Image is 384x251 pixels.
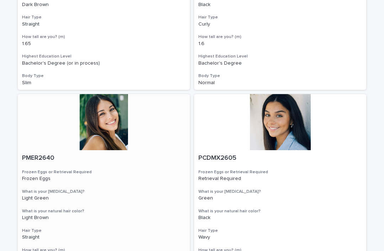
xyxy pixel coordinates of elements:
[198,73,362,79] h3: Body Type
[22,208,186,214] h3: What is your natural hair color?
[198,2,362,8] p: Black
[198,208,362,214] h3: What is your natural hair color?
[198,189,362,195] h3: What is your [MEDICAL_DATA]?
[198,154,362,162] p: PCDMX2605
[198,228,362,234] h3: Hair Type
[22,41,186,47] p: 1.65
[22,189,186,195] h3: What is your [MEDICAL_DATA]?
[22,169,186,175] h3: Frozen Eggs or Retrieval Required
[22,154,186,162] p: PMER2640
[22,215,186,221] p: Light Brown
[22,21,186,27] p: Straight
[22,73,186,79] h3: Body Type
[22,34,186,40] h3: How tall are you? (m)
[22,228,186,234] h3: Hair Type
[198,80,362,86] p: Normal
[22,195,186,201] p: Light Green
[22,234,186,240] p: Straight
[22,60,186,66] p: Bachelor's Degree (or in process)
[198,21,362,27] p: Curly
[198,195,362,201] p: Green
[198,176,362,182] p: Retrieval Required
[198,41,362,47] p: 1.6
[22,176,186,182] p: Frozen Eggs
[198,15,362,20] h3: Hair Type
[198,54,362,59] h3: Highest Education Level
[198,169,362,175] h3: Frozen Eggs or Retrieval Required
[22,15,186,20] h3: Hair Type
[198,34,362,40] h3: How tall are you? (m)
[198,60,362,66] p: Bachelor's Degree
[22,2,186,8] p: Dark Brown
[198,234,362,240] p: Wavy
[198,215,362,221] p: Black
[22,80,186,86] p: Slim
[22,54,186,59] h3: Highest Education Level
